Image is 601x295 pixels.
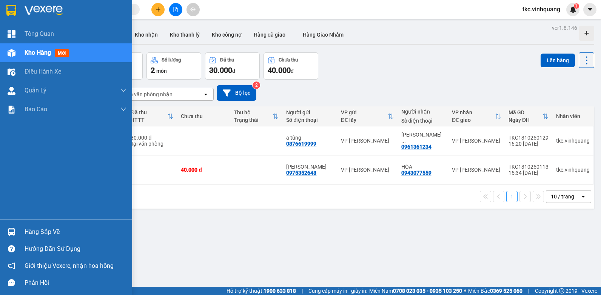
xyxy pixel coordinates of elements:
span: mới [55,49,69,57]
div: dương đình cảnh [401,132,444,144]
div: Ngày ĐH [509,117,542,123]
span: down [120,106,126,112]
button: plus [151,3,165,16]
th: Toggle SortBy [505,106,552,126]
button: Kho nhận [129,26,164,44]
div: Người gửi [286,109,333,115]
div: Tạo kho hàng mới [579,26,594,41]
div: Người nhận [401,109,444,115]
img: warehouse-icon [8,68,15,76]
button: Đã thu30.000đ [205,52,260,80]
button: Số lượng2món [146,52,201,80]
div: VP [PERSON_NAME] [452,138,501,144]
div: BẢO MINH [286,164,333,170]
span: Cung cấp máy in - giấy in: [308,287,367,295]
strong: 0708 023 035 - 0935 103 250 [393,288,462,294]
button: Kho thanh lý [164,26,206,44]
div: Phản hồi [25,277,126,289]
div: 10 / trang [551,193,574,200]
button: 1 [506,191,518,202]
div: Nhân viên [556,113,590,119]
span: caret-down [587,6,593,13]
button: caret-down [583,3,596,16]
span: plus [156,7,161,12]
span: notification [8,262,15,269]
div: HTTT [131,117,167,123]
span: Giới thiệu Vexere, nhận hoa hồng [25,261,114,270]
span: 40.000 [268,66,291,75]
div: ĐC giao [452,117,495,123]
img: warehouse-icon [8,87,15,95]
div: 16:20 [DATE] [509,141,549,147]
img: warehouse-icon [8,49,15,57]
span: message [8,279,15,286]
svg: open [203,91,209,97]
div: ĐC lấy [341,117,388,123]
button: aim [186,3,200,16]
span: Miền Nam [369,287,462,295]
div: Hàng sắp về [25,226,126,238]
div: HÒA [401,164,444,170]
span: Miền Bắc [468,287,522,295]
sup: 1 [574,3,579,9]
span: question-circle [8,245,15,252]
th: Toggle SortBy [448,106,505,126]
button: Chưa thu40.000đ [264,52,318,80]
strong: 1900 633 818 [264,288,296,294]
span: down [120,88,126,94]
div: ver 1.8.146 [552,24,577,32]
span: tkc.vinhquang [516,5,566,14]
img: warehouse-icon [8,228,15,236]
button: Hàng đã giao [248,26,291,44]
button: Kho công nợ [206,26,248,44]
span: Kho hàng [25,49,51,56]
div: 0961361234 [401,144,431,150]
button: Bộ lọc [217,85,256,101]
div: tkc.vinhquang [556,138,590,144]
span: copyright [559,288,564,293]
div: Mã GD [509,109,542,115]
th: Toggle SortBy [127,106,177,126]
div: VP [PERSON_NAME] [341,138,394,144]
div: TKC1310250129 [509,135,549,141]
div: Thu hộ [234,109,273,115]
span: món [156,68,167,74]
img: logo-vxr [6,5,16,16]
th: Toggle SortBy [230,106,283,126]
div: 0876619999 [286,141,316,147]
span: ... [401,138,406,144]
span: | [302,287,303,295]
button: file-add [169,3,182,16]
span: đ [232,68,235,74]
div: VP nhận [452,109,495,115]
span: Quản Lý [25,86,46,95]
th: Toggle SortBy [337,106,398,126]
strong: 0369 525 060 [490,288,522,294]
sup: 2 [253,81,260,89]
img: dashboard-icon [8,30,15,38]
span: 30.000 [209,66,232,75]
span: aim [190,7,196,12]
div: 15:34 [DATE] [509,170,549,176]
span: Báo cáo [25,104,47,114]
img: solution-icon [8,106,15,114]
svg: open [580,194,586,200]
div: a tùng [286,135,333,141]
div: VP gửi [341,109,388,115]
span: Tổng Quan [25,29,54,38]
span: ⚪️ [464,289,466,292]
div: 0943077559 [401,170,431,176]
span: file-add [173,7,178,12]
button: Lên hàng [541,54,575,67]
div: 40.000 đ [181,167,226,173]
div: Trạng thái [234,117,273,123]
div: 30.000 đ [131,135,173,141]
img: icon-new-feature [570,6,576,13]
div: Số điện thoại [401,118,444,124]
div: VP [PERSON_NAME] [341,167,394,173]
span: đ [291,68,294,74]
div: Số điện thoại [286,117,333,123]
div: Tại văn phòng [131,141,173,147]
div: 0975352648 [286,170,316,176]
div: Chưa thu [181,113,226,119]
